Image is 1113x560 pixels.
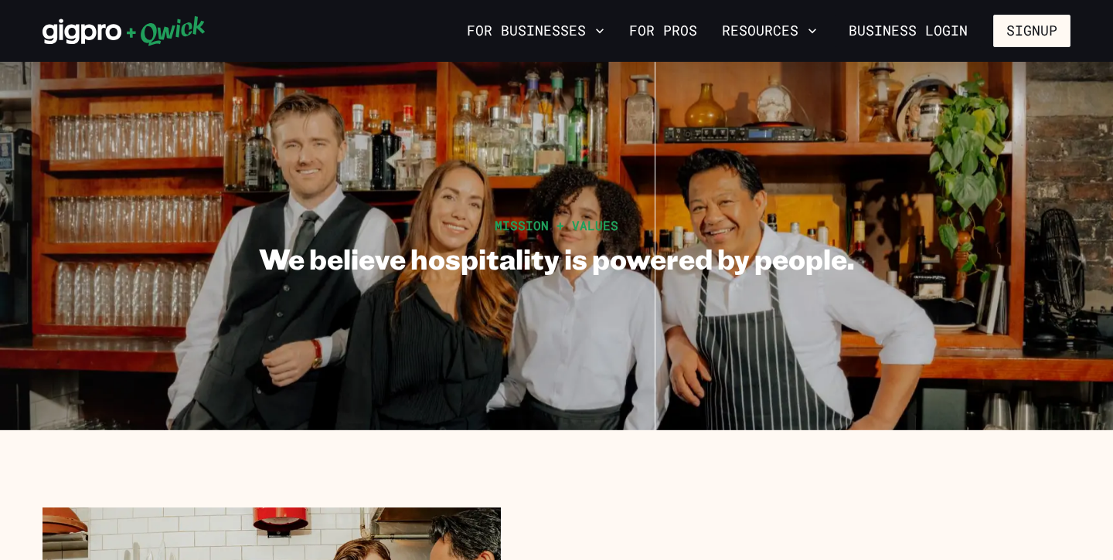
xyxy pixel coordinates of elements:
[461,18,611,44] button: For Businesses
[716,18,823,44] button: Resources
[495,217,618,233] span: MISSION + VALUES
[259,241,854,276] h1: We believe hospitality is powered by people.
[623,18,703,44] a: For Pros
[836,15,981,47] a: Business Login
[993,15,1070,47] button: Signup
